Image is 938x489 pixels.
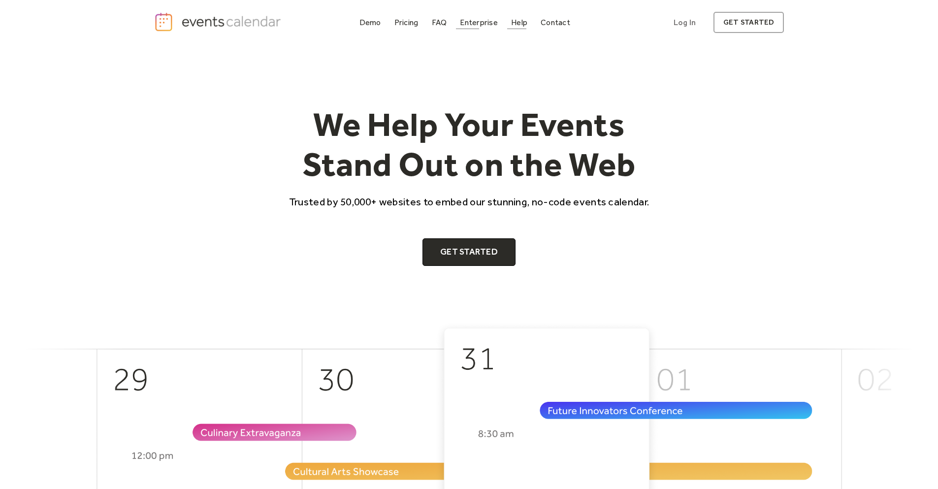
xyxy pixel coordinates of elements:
a: FAQ [428,16,451,29]
a: Get Started [422,238,516,266]
a: Help [507,16,531,29]
a: Contact [537,16,574,29]
h1: We Help Your Events Stand Out on the Web [280,104,658,185]
div: Help [511,20,527,25]
a: Pricing [390,16,422,29]
div: Demo [359,20,381,25]
div: Pricing [394,20,419,25]
a: Demo [356,16,385,29]
p: Trusted by 50,000+ websites to embed our stunning, no-code events calendar. [280,195,658,209]
a: Enterprise [456,16,501,29]
div: Enterprise [460,20,497,25]
a: home [154,12,284,32]
div: Contact [541,20,570,25]
a: get started [713,12,784,33]
a: Log In [664,12,706,33]
div: FAQ [432,20,447,25]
